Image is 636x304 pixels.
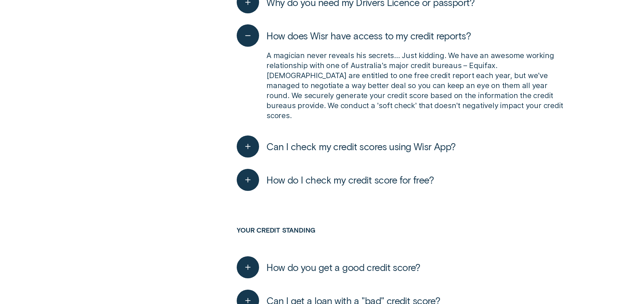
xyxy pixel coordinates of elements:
[237,24,471,47] button: How does Wisr have access to my credit reports?
[266,174,434,186] span: How do I check my credit score for free?
[237,226,569,251] h3: Your credit standing
[237,256,420,279] button: How do you get a good credit score?
[266,140,456,153] span: Can I check my credit scores using Wisr App?
[266,261,420,273] span: How do you get a good credit score?
[266,50,569,120] p: A magician never reveals his secrets... Just kidding. We have an awesome working relationship wit...
[237,169,434,191] button: How do I check my credit score for free?
[237,135,455,158] button: Can I check my credit scores using Wisr App?
[266,30,471,42] span: How does Wisr have access to my credit reports?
